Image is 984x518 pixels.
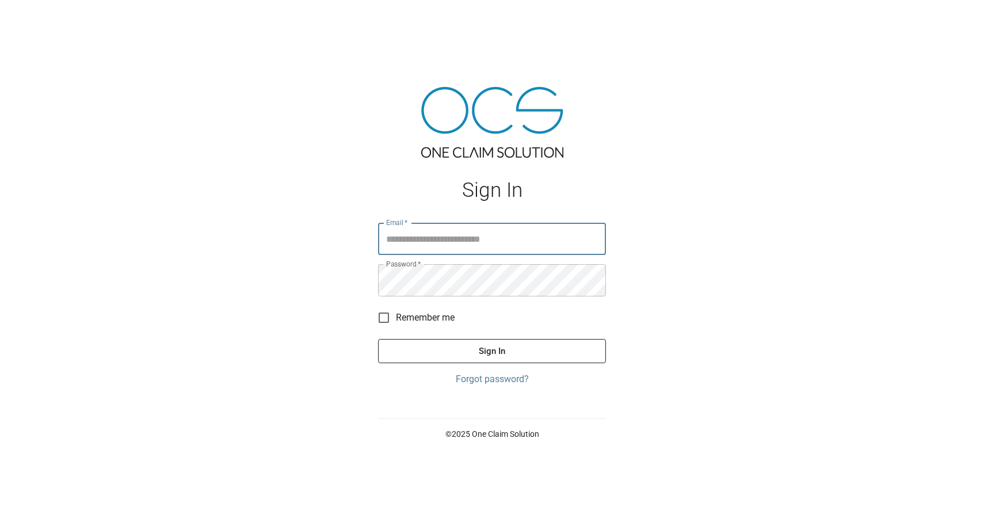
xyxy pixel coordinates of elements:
button: Sign In [378,339,606,363]
p: © 2025 One Claim Solution [378,428,606,440]
label: Email [386,218,408,227]
h1: Sign In [378,178,606,202]
label: Password [386,259,421,269]
a: Forgot password? [378,372,606,386]
img: ocs-logo-white-transparent.png [14,7,60,30]
img: ocs-logo-tra.png [421,87,563,158]
span: Remember me [396,311,455,325]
